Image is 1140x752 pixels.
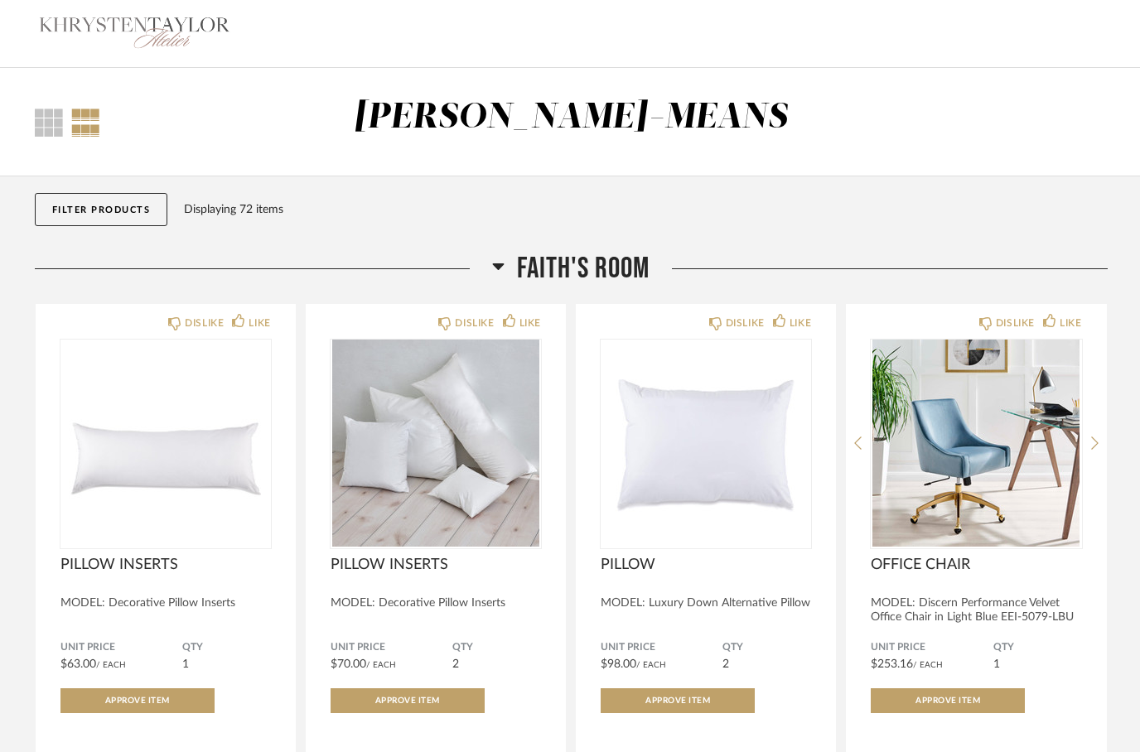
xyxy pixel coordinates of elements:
span: $98.00 [601,658,636,670]
img: undefined [60,340,271,547]
span: $70.00 [331,658,366,670]
span: / Each [96,661,126,669]
img: undefined [871,340,1081,547]
div: Displaying 72 items [184,200,1099,219]
div: LIKE [790,315,811,331]
img: undefined [601,340,811,547]
button: Filter Products [35,193,168,226]
span: OFFICE CHAIR [871,556,1081,574]
span: Approve Item [375,697,440,705]
span: / Each [366,661,396,669]
div: LIKE [1060,315,1081,331]
span: / Each [913,661,943,669]
span: Approve Item [645,697,710,705]
span: Faith's Room [517,251,650,287]
div: DISLIKE [455,315,494,331]
button: Approve Item [60,688,215,713]
span: QTY [993,641,1082,654]
span: QTY [182,641,271,654]
span: Unit Price [601,641,722,654]
span: Unit Price [331,641,452,654]
span: PILLOW INSERTS [60,556,271,574]
span: QTY [452,641,541,654]
div: DISLIKE [185,315,224,331]
span: $63.00 [60,658,96,670]
div: [PERSON_NAME]-MEANS [354,100,788,135]
span: Approve Item [915,697,980,705]
span: 1 [993,658,1000,670]
span: PILLOW [601,556,811,574]
span: 1 [182,658,189,670]
div: LIKE [249,315,270,331]
div: DISLIKE [996,315,1035,331]
button: Approve Item [601,688,755,713]
div: MODEL: Decorative Pillow Inserts [331,596,541,610]
span: $253.16 [871,658,913,670]
div: MODEL: Luxury Down Alternative Pillow [601,596,811,610]
span: 2 [722,658,729,670]
img: undefined [331,340,541,547]
div: MODEL: Discern Performance Velvet Office Chair in Light Blue EEI-5079-LBU [871,596,1081,624]
button: Approve Item [331,688,485,713]
span: 2 [452,658,459,670]
span: Unit Price [60,641,182,654]
div: MODEL: Decorative Pillow Inserts [60,596,271,610]
span: QTY [722,641,811,654]
span: Approve Item [105,697,170,705]
button: Approve Item [871,688,1025,713]
img: c886a1ef-1321-4f3f-ad40-413a1871f352.png [35,1,234,67]
span: Unit Price [871,641,993,654]
div: LIKE [519,315,541,331]
span: / Each [636,661,666,669]
span: PILLOW INSERTS [331,556,541,574]
div: DISLIKE [726,315,765,331]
